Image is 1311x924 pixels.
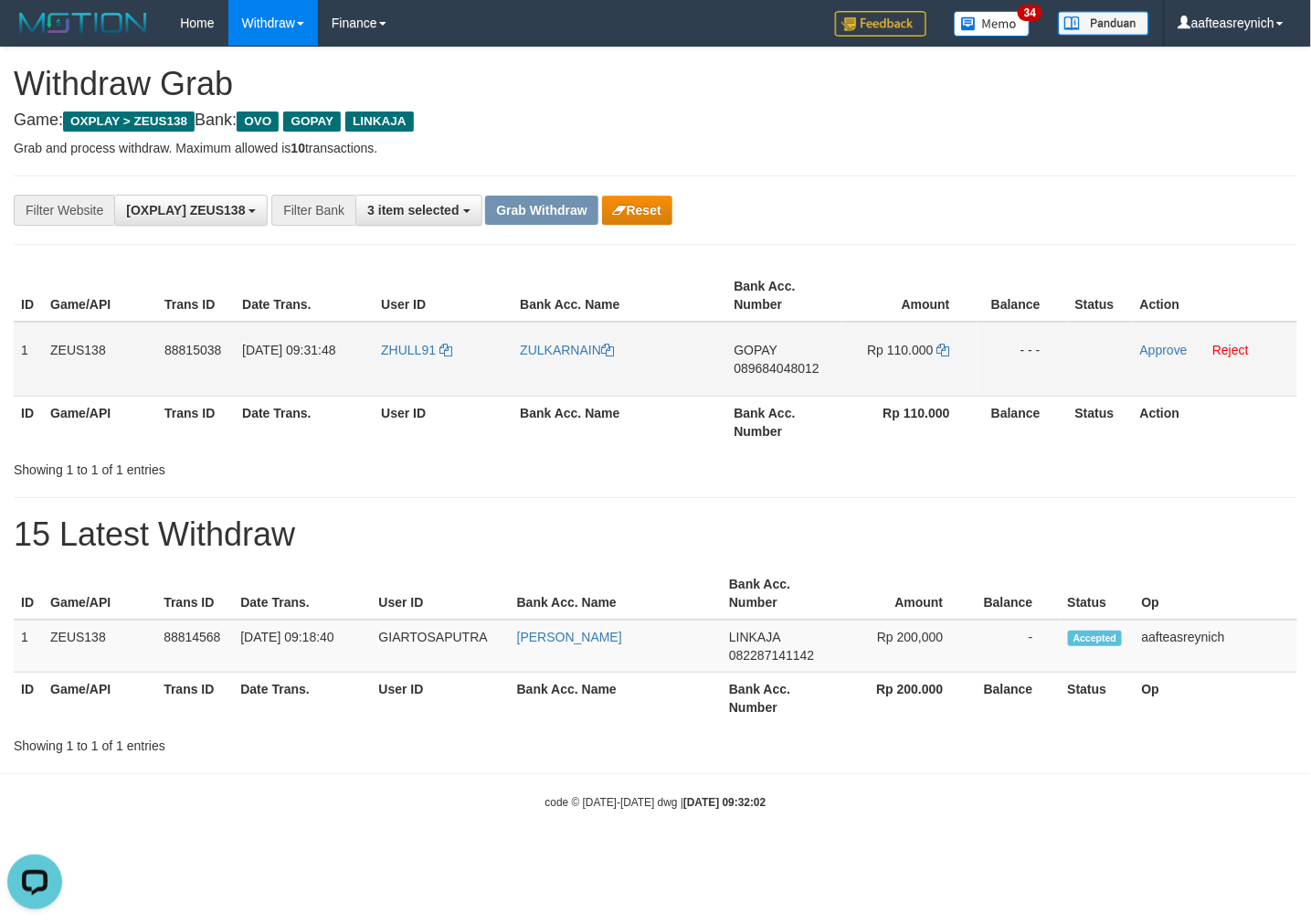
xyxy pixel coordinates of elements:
span: Rp 110.000 [867,343,933,357]
th: Bank Acc. Number [726,270,841,322]
img: panduan.png [1058,11,1149,36]
a: ZHULL91 [381,343,452,357]
strong: [DATE] 09:32:02 [683,796,766,809]
th: Bank Acc. Name [513,270,726,322]
th: Balance [978,270,1068,322]
th: Trans ID [156,568,233,620]
th: Date Trans. [233,673,371,725]
span: Copy 082287141142 to clipboard [729,648,814,663]
th: ID [14,270,43,322]
span: GOPAY [283,112,341,132]
th: Trans ID [157,396,235,448]
th: Status [1061,568,1135,620]
button: 3 item selected [355,195,481,226]
span: [DATE] 09:31:48 [242,343,335,357]
span: OXPLAY > ZEUS138 [63,112,195,132]
th: Rp 200.000 [835,673,970,725]
td: [DATE] 09:18:40 [233,620,371,673]
td: ZEUS138 [43,620,156,673]
span: 88815038 [164,343,221,357]
th: Game/API [43,568,156,620]
th: ID [14,568,43,620]
span: OVO [237,112,279,132]
button: Reset [602,196,672,225]
th: Status [1068,270,1133,322]
th: Status [1068,396,1133,448]
th: Balance [970,568,1060,620]
th: Action [1133,270,1297,322]
th: Game/API [43,673,156,725]
span: ZHULL91 [381,343,436,357]
td: GIARTOSAPUTRA [372,620,510,673]
span: Copy 089684048012 to clipboard [734,361,819,376]
th: Amount [835,568,970,620]
td: Rp 200,000 [835,620,970,673]
th: Action [1133,396,1297,448]
a: Reject [1212,343,1249,357]
a: Copy 110000 to clipboard [937,343,950,357]
th: Date Trans. [235,270,374,322]
small: code © [DATE]-[DATE] dwg | [545,796,767,809]
a: ZULKARNAIN [520,343,614,357]
div: Filter Website [14,195,114,226]
span: LINKAJA [345,112,414,132]
th: Balance [978,396,1068,448]
th: ID [14,396,43,448]
img: MOTION_logo.png [14,9,153,37]
th: Game/API [43,396,157,448]
th: Date Trans. [235,396,374,448]
button: Open LiveChat chat widget [7,7,62,62]
span: 3 item selected [367,203,459,218]
th: Status [1061,673,1135,725]
th: Bank Acc. Name [513,396,726,448]
th: Rp 110.000 [841,396,978,448]
th: Bank Acc. Number [722,673,835,725]
th: Bank Acc. Number [726,396,841,448]
th: Amount [841,270,978,322]
span: [OXPLAY] ZEUS138 [126,203,245,218]
h4: Game: Bank: [14,112,1297,130]
th: Bank Acc. Name [510,673,722,725]
td: 1 [14,322,43,397]
button: [OXPLAY] ZEUS138 [114,195,268,226]
td: - [970,620,1060,673]
th: Bank Acc. Name [510,568,722,620]
th: User ID [372,673,510,725]
h1: Withdraw Grab [14,66,1297,102]
img: Button%20Memo.svg [954,11,1031,37]
th: User ID [372,568,510,620]
button: Grab Withdraw [485,196,597,225]
span: 34 [1018,5,1042,21]
th: Trans ID [157,270,235,322]
strong: 10 [291,141,305,155]
img: Feedback.jpg [835,11,926,37]
h1: 15 Latest Withdraw [14,516,1297,553]
th: User ID [374,396,513,448]
span: Accepted [1068,631,1123,646]
a: Approve [1140,343,1188,357]
th: Trans ID [156,673,233,725]
a: [PERSON_NAME] [517,630,622,644]
th: Date Trans. [233,568,371,620]
th: ID [14,673,43,725]
span: LINKAJA [729,630,780,644]
th: Op [1135,568,1297,620]
div: Showing 1 to 1 of 1 entries [14,453,533,479]
th: Op [1135,673,1297,725]
td: 1 [14,620,43,673]
p: Grab and process withdraw. Maximum allowed is transactions. [14,139,1297,157]
div: Showing 1 to 1 of 1 entries [14,729,533,755]
th: User ID [374,270,513,322]
th: Game/API [43,270,157,322]
td: 88814568 [156,620,233,673]
th: Bank Acc. Number [722,568,835,620]
th: Balance [970,673,1060,725]
div: Filter Bank [271,195,355,226]
span: GOPAY [734,343,777,357]
td: ZEUS138 [43,322,157,397]
td: aafteasreynich [1135,620,1297,673]
td: - - - [978,322,1068,397]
